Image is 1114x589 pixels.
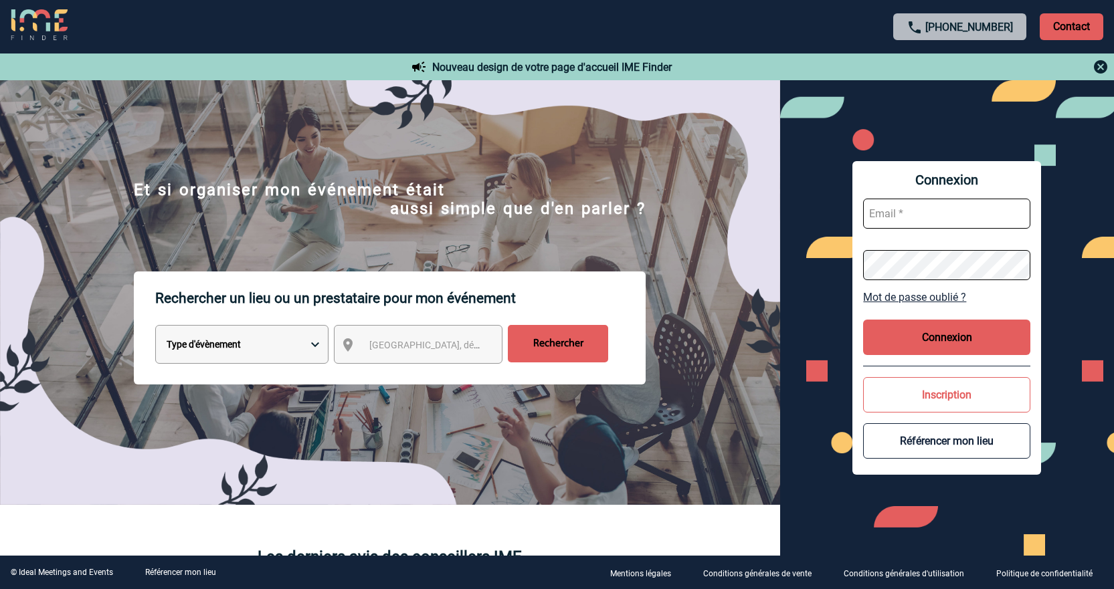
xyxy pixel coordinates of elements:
[508,325,608,362] input: Rechercher
[833,566,986,579] a: Conditions générales d'utilisation
[863,172,1030,188] span: Connexion
[610,569,671,578] p: Mentions légales
[863,291,1030,304] a: Mot de passe oublié ?
[703,569,812,578] p: Conditions générales de vente
[692,566,833,579] a: Conditions générales de vente
[369,340,555,350] span: [GEOGRAPHIC_DATA], département, région...
[11,568,113,577] div: © Ideal Meetings and Events
[863,320,1030,355] button: Connexion
[996,569,1093,578] p: Politique de confidentialité
[925,21,1013,33] a: [PHONE_NUMBER]
[145,568,216,577] a: Référencer mon lieu
[986,566,1114,579] a: Politique de confidentialité
[863,377,1030,413] button: Inscription
[155,271,646,325] p: Rechercher un lieu ou un prestataire pour mon événement
[599,566,692,579] a: Mentions légales
[844,569,964,578] p: Conditions générales d'utilisation
[863,423,1030,459] button: Référencer mon lieu
[907,19,923,35] img: call-24-px.png
[863,199,1030,229] input: Email *
[1040,13,1103,40] p: Contact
